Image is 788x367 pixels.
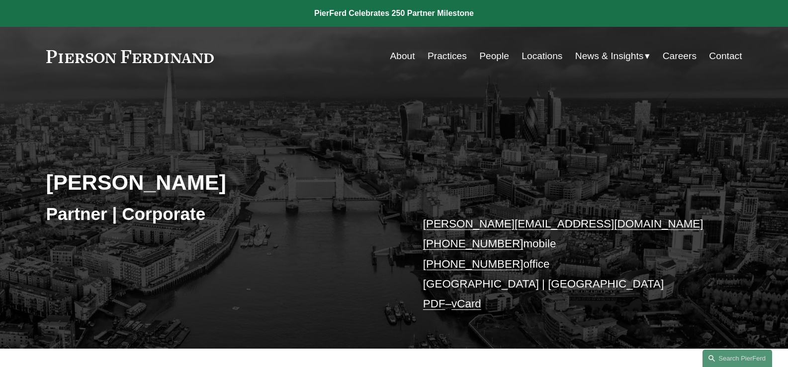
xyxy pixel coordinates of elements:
a: Contact [709,47,742,66]
h3: Partner | Corporate [46,203,394,225]
a: Search this site [702,350,772,367]
a: Locations [522,47,562,66]
a: Careers [663,47,697,66]
a: Practices [428,47,467,66]
p: mobile office [GEOGRAPHIC_DATA] | [GEOGRAPHIC_DATA] – [423,214,713,314]
a: [PHONE_NUMBER] [423,237,524,250]
a: vCard [451,297,481,310]
a: PDF [423,297,445,310]
a: About [390,47,415,66]
a: People [479,47,509,66]
span: News & Insights [575,48,644,65]
h2: [PERSON_NAME] [46,169,394,195]
a: [PHONE_NUMBER] [423,258,524,270]
a: [PERSON_NAME][EMAIL_ADDRESS][DOMAIN_NAME] [423,218,703,230]
a: folder dropdown [575,47,650,66]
